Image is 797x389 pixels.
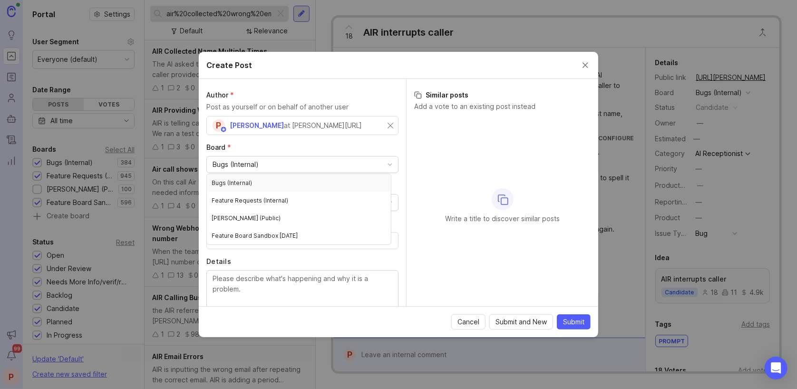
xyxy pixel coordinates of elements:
[284,120,362,131] div: at [PERSON_NAME][URL]
[207,227,391,244] div: Feature Board Sandbox [DATE]
[213,119,225,132] div: P
[207,192,391,209] div: Feature Requests (Internal)
[207,174,391,192] div: Bugs (Internal)
[220,126,227,133] img: member badge
[414,102,591,111] p: Add a vote to an existing post instead
[451,314,486,330] button: Cancel
[489,314,553,330] button: Submit and New
[230,121,284,129] span: [PERSON_NAME]
[206,59,252,71] h2: Create Post
[445,214,560,224] p: Write a title to discover similar posts
[206,257,398,266] label: Details
[207,209,391,227] div: [PERSON_NAME] (Public)
[496,317,547,327] span: Submit and New
[206,102,398,112] p: Post as yourself or on behalf of another user
[563,317,584,327] span: Submit
[213,159,259,170] div: Bugs (Internal)
[414,90,591,100] h3: Similar posts
[765,357,787,379] div: Open Intercom Messenger
[580,60,591,70] button: Close create post modal
[557,314,591,330] button: Submit
[206,91,234,99] span: Author (required)
[457,317,479,327] span: Cancel
[206,143,231,151] span: Board (required)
